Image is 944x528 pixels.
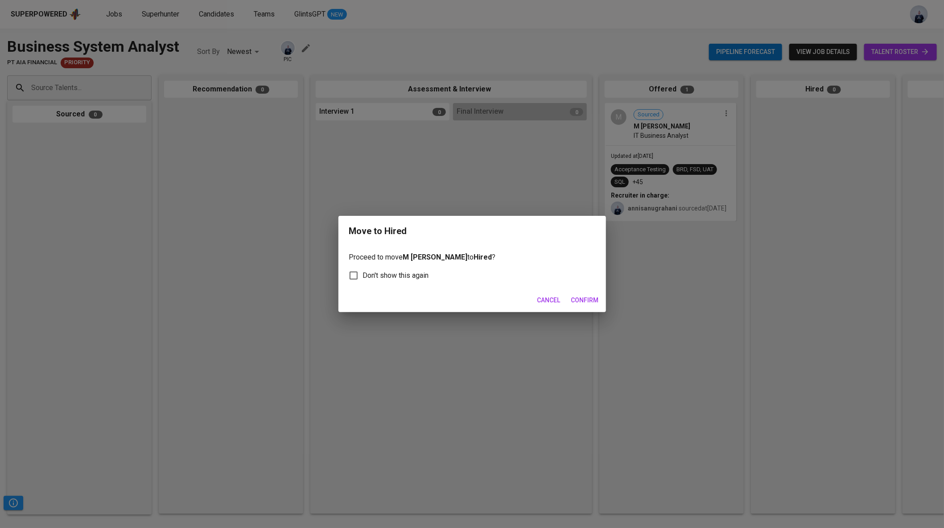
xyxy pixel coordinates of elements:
[474,253,492,261] b: Hired
[534,292,564,309] button: Cancel
[537,295,561,306] span: Cancel
[571,295,599,306] span: Confirm
[363,270,429,281] span: Don't show this again
[349,225,407,238] div: Move to Hired
[568,292,602,309] button: Confirm
[403,253,468,261] b: M [PERSON_NAME]
[349,252,595,263] p: Proceed to move to ?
